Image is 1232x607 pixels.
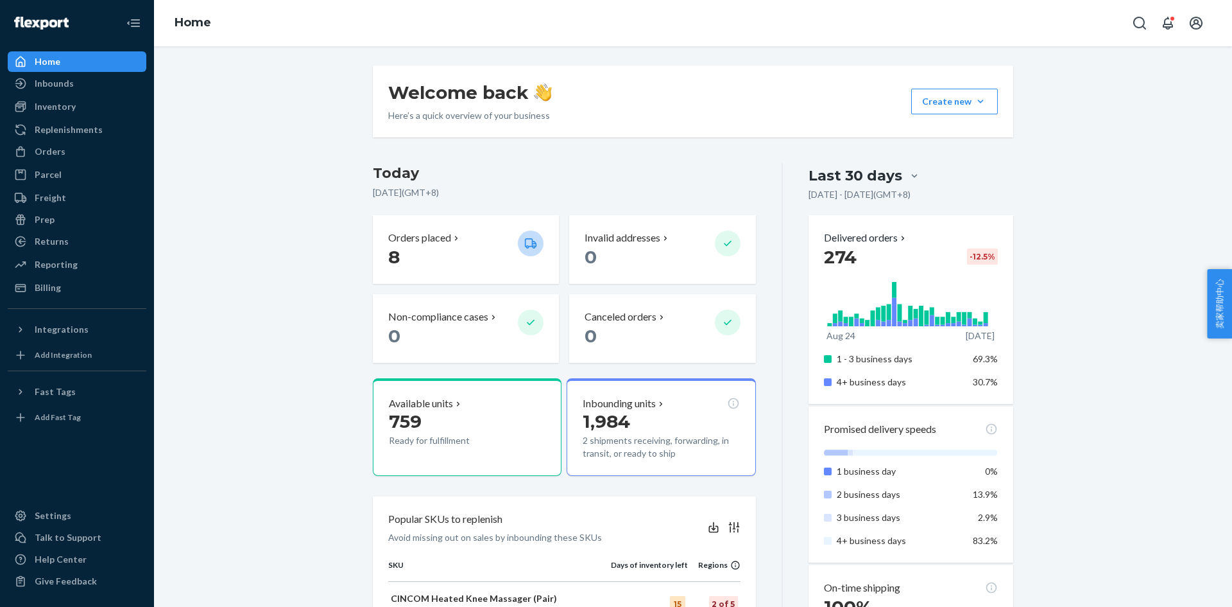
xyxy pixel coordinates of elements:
a: Prep [8,209,146,230]
div: Inventory [35,100,76,113]
p: Non-compliance cases [388,310,488,324]
button: Canceled orders 0 [569,294,755,363]
a: Home [8,51,146,72]
p: 2 shipments receiving, forwarding, in transit, or ready to ship [583,434,739,460]
p: 2 business days [837,488,963,501]
div: Replenishments [35,123,103,136]
span: 0% [985,466,998,477]
p: 1 business day [837,465,963,478]
div: Fast Tags [35,385,76,398]
div: Help Center [35,553,87,566]
button: Create new [911,89,998,114]
span: 274 [824,246,857,268]
button: Invalid addresses 0 [569,215,755,284]
img: Flexport logo [14,17,69,30]
span: 13.9% [973,489,998,500]
div: Returns [35,235,69,248]
div: Integrations [35,323,89,336]
div: Add Integration [35,349,92,360]
div: Settings [35,509,71,522]
p: Inbounding units [583,396,656,411]
ol: breadcrumbs [164,4,221,42]
span: 83.2% [973,535,998,546]
div: Last 30 days [809,166,902,186]
h1: Welcome back [388,81,552,104]
p: CINCOM Heated Knee Massager (Pair) [391,592,608,605]
p: Orders placed [388,231,451,245]
a: Settings [8,506,146,526]
div: Home [35,55,60,68]
a: Freight [8,188,146,208]
span: 0 [585,325,597,347]
a: Talk to Support [8,527,146,548]
a: Replenishments [8,119,146,140]
a: Reporting [8,254,146,275]
a: Home [175,15,211,30]
p: Canceled orders [585,310,656,324]
div: Freight [35,191,66,204]
a: Inbounds [8,73,146,94]
span: 30.7% [973,376,998,387]
div: Regions [688,559,740,570]
p: 4+ business days [837,376,963,389]
span: 1,984 [583,410,630,432]
a: Add Integration [8,345,146,365]
div: -12.5 % [967,249,998,265]
p: Avoid missing out on sales by inbounding these SKUs [388,531,602,544]
p: On-time shipping [824,581,900,595]
div: Add Fast Tag [35,412,81,423]
a: Returns [8,231,146,252]
div: Prep [35,213,55,226]
div: Reporting [35,258,78,271]
p: 4+ business days [837,534,963,547]
button: Close Navigation [121,10,146,36]
p: Aug 24 [826,330,855,342]
a: Parcel [8,164,146,185]
a: Billing [8,277,146,298]
div: Give Feedback [35,575,97,588]
button: Orders placed 8 [373,215,559,284]
span: 0 [388,325,400,347]
span: 759 [389,410,422,432]
button: Integrations [8,319,146,340]
button: Inbounding units1,9842 shipments receiving, forwarding, in transit, or ready to ship [567,378,755,476]
button: Non-compliance cases 0 [373,294,559,363]
th: SKU [388,559,611,581]
a: Inventory [8,96,146,117]
h3: Today [373,163,756,184]
p: 1 - 3 business days [837,353,963,365]
a: Orders [8,141,146,162]
button: Delivered orders [824,231,908,245]
img: hand-wave emoji [534,84,552,101]
a: Add Fast Tag [8,407,146,428]
button: Give Feedback [8,571,146,592]
span: 8 [388,246,400,268]
button: Available units759Ready for fulfillment [373,378,561,476]
button: Open notifications [1155,10,1181,36]
a: Help Center [8,549,146,570]
p: Here’s a quick overview of your business [388,109,552,122]
button: Open Search Box [1127,10,1152,36]
div: Talk to Support [35,531,101,544]
p: 3 business days [837,511,963,524]
div: Orders [35,145,65,158]
div: Billing [35,281,61,294]
button: 卖家帮助中心 [1207,269,1232,339]
p: Popular SKUs to replenish [388,512,502,527]
span: 0 [585,246,597,268]
p: [DATE] - [DATE] ( GMT+8 ) [809,188,911,201]
p: Promised delivery speeds [824,422,936,437]
p: Invalid addresses [585,231,660,245]
div: Parcel [35,168,62,181]
button: Open account menu [1183,10,1209,36]
p: Ready for fulfillment [389,434,508,447]
button: Fast Tags [8,382,146,402]
p: [DATE] ( GMT+8 ) [373,186,756,199]
span: 69.3% [973,353,998,364]
div: Inbounds [35,77,74,90]
th: Days of inventory left [611,559,688,581]
p: [DATE] [966,330,995,342]
p: Available units [389,396,453,411]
